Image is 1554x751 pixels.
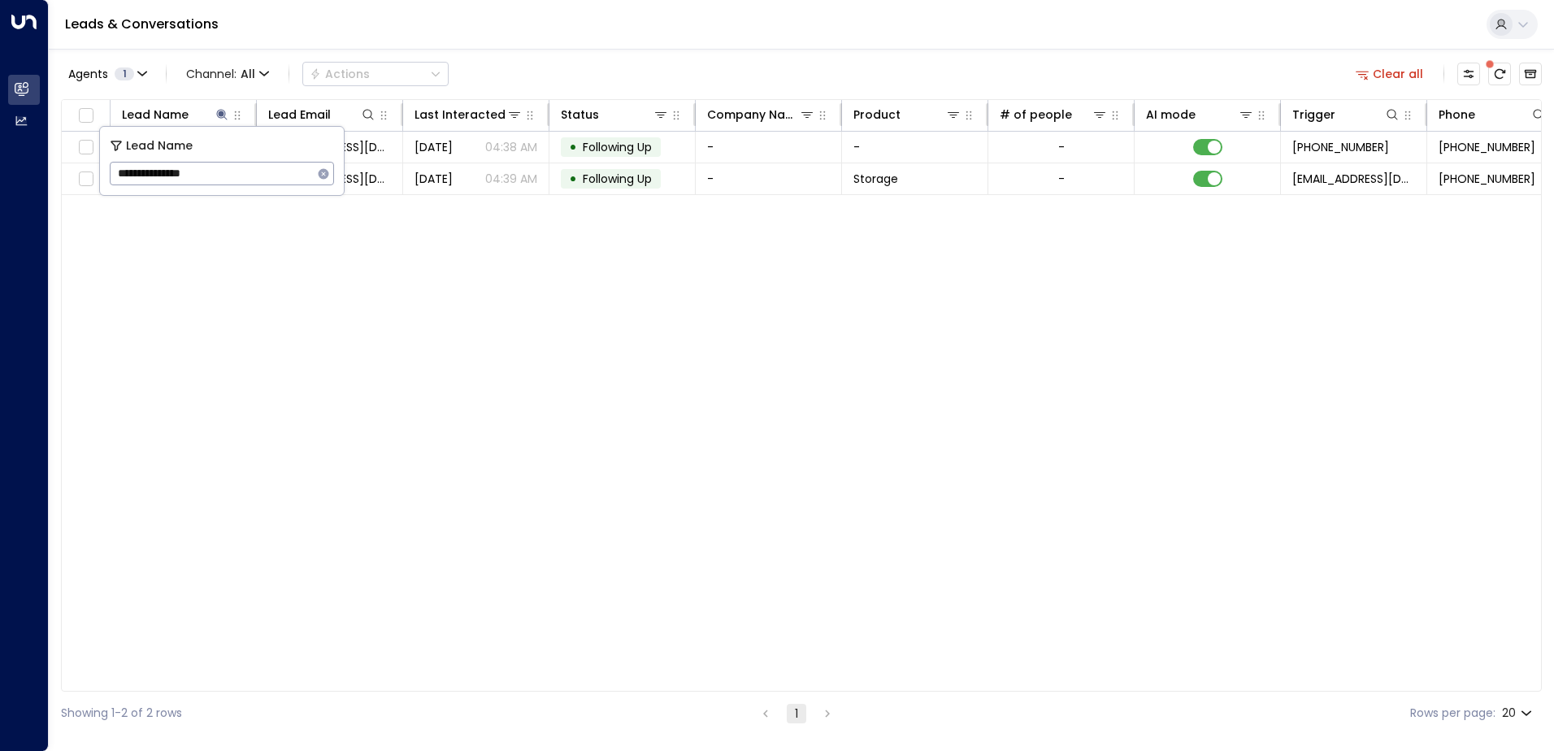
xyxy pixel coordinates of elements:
[68,68,108,80] span: Agents
[61,63,153,85] button: Agents1
[485,139,537,155] p: 04:38 AM
[583,139,652,155] span: Following Up
[569,133,577,161] div: •
[1292,171,1415,187] span: leads@space-station.co.uk
[1502,701,1535,725] div: 20
[268,105,376,124] div: Lead Email
[1439,139,1535,155] span: +447786704039
[1292,105,1335,124] div: Trigger
[1439,105,1547,124] div: Phone
[302,62,449,86] button: Actions
[1439,171,1535,187] span: +447786704039
[707,105,815,124] div: Company Name
[1146,105,1254,124] div: AI mode
[268,105,331,124] div: Lead Email
[696,163,842,194] td: -
[561,105,599,124] div: Status
[122,105,230,124] div: Lead Name
[569,165,577,193] div: •
[755,703,838,723] nav: pagination navigation
[1519,63,1542,85] button: Archived Leads
[76,106,96,126] span: Toggle select all
[122,105,189,124] div: Lead Name
[842,132,988,163] td: -
[1000,105,1108,124] div: # of people
[1457,63,1480,85] button: Customize
[787,704,806,723] button: page 1
[1292,139,1389,155] span: +447786704039
[1146,105,1196,124] div: AI mode
[115,67,134,80] span: 1
[126,137,193,155] span: Lead Name
[180,63,276,85] button: Channel:All
[1000,105,1072,124] div: # of people
[853,105,901,124] div: Product
[65,15,219,33] a: Leads & Conversations
[561,105,669,124] div: Status
[415,171,453,187] span: Yesterday
[696,132,842,163] td: -
[1058,139,1065,155] div: -
[1058,171,1065,187] div: -
[76,137,96,158] span: Toggle select row
[1488,63,1511,85] span: There are new threads available. Refresh the grid to view the latest updates.
[61,705,182,722] div: Showing 1-2 of 2 rows
[180,63,276,85] span: Channel:
[415,105,523,124] div: Last Interacted
[1410,705,1495,722] label: Rows per page:
[76,169,96,189] span: Toggle select row
[1439,105,1475,124] div: Phone
[1349,63,1430,85] button: Clear all
[310,67,370,81] div: Actions
[415,105,506,124] div: Last Interacted
[485,171,537,187] p: 04:39 AM
[415,139,453,155] span: Oct 10, 2025
[853,171,898,187] span: Storage
[583,171,652,187] span: Following Up
[853,105,961,124] div: Product
[707,105,799,124] div: Company Name
[1292,105,1400,124] div: Trigger
[302,62,449,86] div: Button group with a nested menu
[241,67,255,80] span: All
